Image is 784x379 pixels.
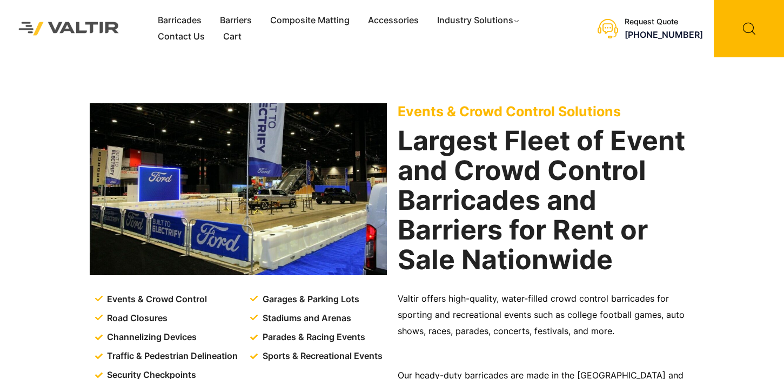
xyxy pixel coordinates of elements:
span: Parades & Racing Events [260,329,365,345]
p: Events & Crowd Control Solutions [398,103,695,119]
a: Industry Solutions [428,12,530,29]
a: Contact Us [149,29,214,45]
a: Accessories [359,12,428,29]
span: Road Closures [104,310,167,327]
a: Cart [214,29,251,45]
span: Events & Crowd Control [104,291,207,308]
span: Garages & Parking Lots [260,291,359,308]
span: Sports & Recreational Events [260,348,383,364]
div: Request Quote [625,17,703,26]
span: Stadiums and Arenas [260,310,351,327]
img: Valtir Rentals [8,11,130,46]
a: Composite Matting [261,12,359,29]
span: Channelizing Devices [104,329,197,345]
h2: Largest Fleet of Event and Crowd Control Barricades and Barriers for Rent or Sale Nationwide [398,126,695,275]
p: Valtir offers high-quality, water-filled crowd control barricades for sporting and recreational e... [398,291,695,340]
a: Barricades [149,12,211,29]
a: [PHONE_NUMBER] [625,29,703,40]
span: Traffic & Pedestrian Delineation [104,348,238,364]
a: Barriers [211,12,261,29]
